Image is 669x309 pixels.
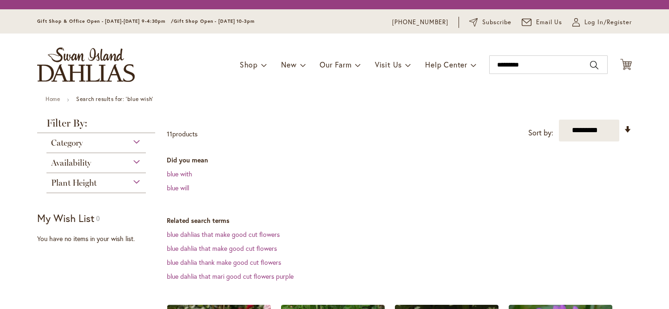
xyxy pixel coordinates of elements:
span: Shop [240,60,258,69]
span: Log In/Register [584,18,632,27]
a: blue will [167,183,189,192]
label: Sort by: [528,124,553,141]
strong: Filter By: [37,118,155,133]
p: products [167,127,197,141]
a: Subscribe [469,18,512,27]
span: Gift Shop Open - [DATE] 10-3pm [174,18,255,24]
a: Log In/Register [572,18,632,27]
button: Search [590,58,598,73]
span: Help Center [425,60,467,69]
a: blue dahlia that make good cut flowers [167,244,277,253]
div: You have no items in your wish list. [37,234,161,243]
span: Our Farm [320,60,351,69]
span: New [281,60,296,69]
span: 11 [167,129,172,138]
a: [PHONE_NUMBER] [392,18,448,27]
span: Gift Shop & Office Open - [DATE]-[DATE] 9-4:30pm / [37,18,174,24]
a: blue dahlias that make good cut flowers [167,230,280,239]
span: Availability [51,158,91,168]
strong: My Wish List [37,211,94,225]
a: store logo [37,47,135,82]
span: Email Us [536,18,563,27]
span: Subscribe [482,18,512,27]
a: blue dahlia that mari good cut flowers purple [167,272,294,281]
a: Home [46,95,60,102]
a: blue dahlia thank make good cut flowers [167,258,281,267]
span: Visit Us [375,60,402,69]
dt: Did you mean [167,155,632,165]
a: Email Us [522,18,563,27]
dt: Related search terms [167,216,632,225]
span: Category [51,138,83,148]
a: blue with [167,169,192,178]
strong: Search results for: 'blue wish' [76,95,153,102]
span: Plant Height [51,178,97,188]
